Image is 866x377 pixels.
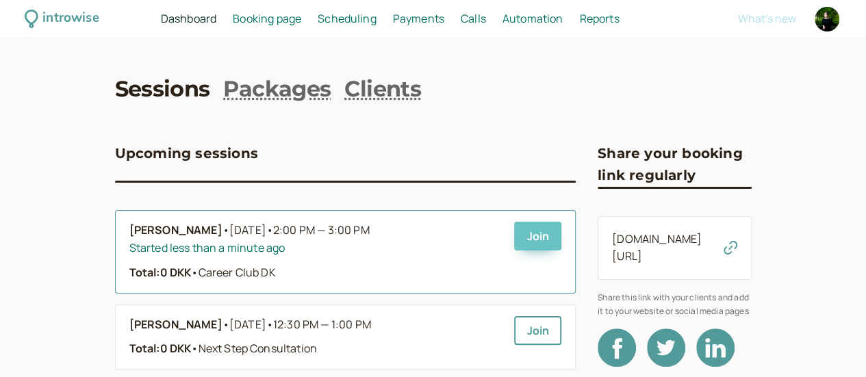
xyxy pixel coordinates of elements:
[191,265,275,280] span: Career Club DK
[461,11,486,26] span: Calls
[738,12,796,25] button: What's new
[273,222,370,237] span: 2:00 PM — 3:00 PM
[393,10,444,28] a: Payments
[266,222,273,237] span: •
[229,316,371,334] span: [DATE]
[798,311,866,377] iframe: Chat Widget
[598,142,752,187] h3: Share your booking link regularly
[129,265,192,280] strong: Total: 0 DKK
[514,222,561,250] a: Join
[738,11,796,26] span: What's new
[813,5,841,34] a: Account
[598,291,752,317] span: Share this link with your clients and add it to your website or social media pages
[233,10,301,28] a: Booking page
[129,222,222,239] b: [PERSON_NAME]
[115,74,210,105] a: Sessions
[161,11,216,26] span: Dashboard
[191,341,198,356] span: •
[222,222,229,239] span: •
[318,11,377,26] span: Scheduling
[161,10,216,28] a: Dashboard
[25,8,99,29] a: introwise
[273,317,371,332] span: 12:30 PM — 1:00 PM
[266,317,273,332] span: •
[579,10,619,28] a: Reports
[318,10,377,28] a: Scheduling
[514,316,561,345] a: Join
[191,341,317,356] span: Next Step Consultation
[393,11,444,26] span: Payments
[229,222,370,239] span: [DATE]
[115,142,258,164] h3: Upcoming sessions
[579,11,619,26] span: Reports
[223,74,331,105] a: Packages
[461,10,486,28] a: Calls
[222,316,229,334] span: •
[233,11,301,26] span: Booking page
[42,8,99,29] div: introwise
[612,231,702,264] a: [DOMAIN_NAME][URL]
[502,10,563,28] a: Automation
[129,222,504,282] a: [PERSON_NAME]•[DATE]•2:00 PM — 3:00 PMStarted less than a minute agoTotal:0 DKK•Career Club DK
[344,74,421,105] a: Clients
[191,265,198,280] span: •
[129,316,222,334] b: [PERSON_NAME]
[129,341,192,356] strong: Total: 0 DKK
[129,316,504,359] a: [PERSON_NAME]•[DATE]•12:30 PM — 1:00 PMTotal:0 DKK•Next Step Consultation
[502,11,563,26] span: Automation
[129,239,504,257] div: Started less than a minute ago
